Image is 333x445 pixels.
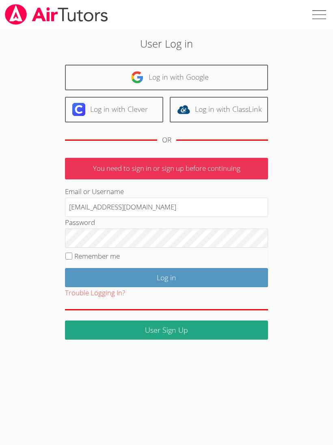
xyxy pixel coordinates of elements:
[74,251,120,261] label: Remember me
[72,103,85,116] img: clever-logo-6eab21bc6e7a338710f1a6ff85c0baf02591cd810cc4098c63d3a4b26e2feb20.svg
[65,187,124,196] label: Email or Username
[4,4,109,25] img: airtutors_banner-c4298cdbf04f3fff15de1276eac7730deb9818008684d7c2e4769d2f7ddbe033.png
[162,134,171,146] div: OR
[65,268,268,287] input: Log in
[131,71,144,84] img: google-logo-50288ca7cdecda66e5e0955fdab243c47b7ad437acaf1139b6f446037453330a.svg
[65,158,268,179] p: You need to sign in or sign up before continuing
[170,97,268,122] a: Log in with ClassLink
[177,103,190,116] img: classlink-logo-d6bb404cc1216ec64c9a2012d9dc4662098be43eaf13dc465df04b49fa7ab582.svg
[65,287,125,299] button: Trouble Logging In?
[65,321,268,340] a: User Sign Up
[65,97,163,122] a: Log in with Clever
[65,218,95,227] label: Password
[65,65,268,90] a: Log in with Google
[47,36,286,51] h2: User Log in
